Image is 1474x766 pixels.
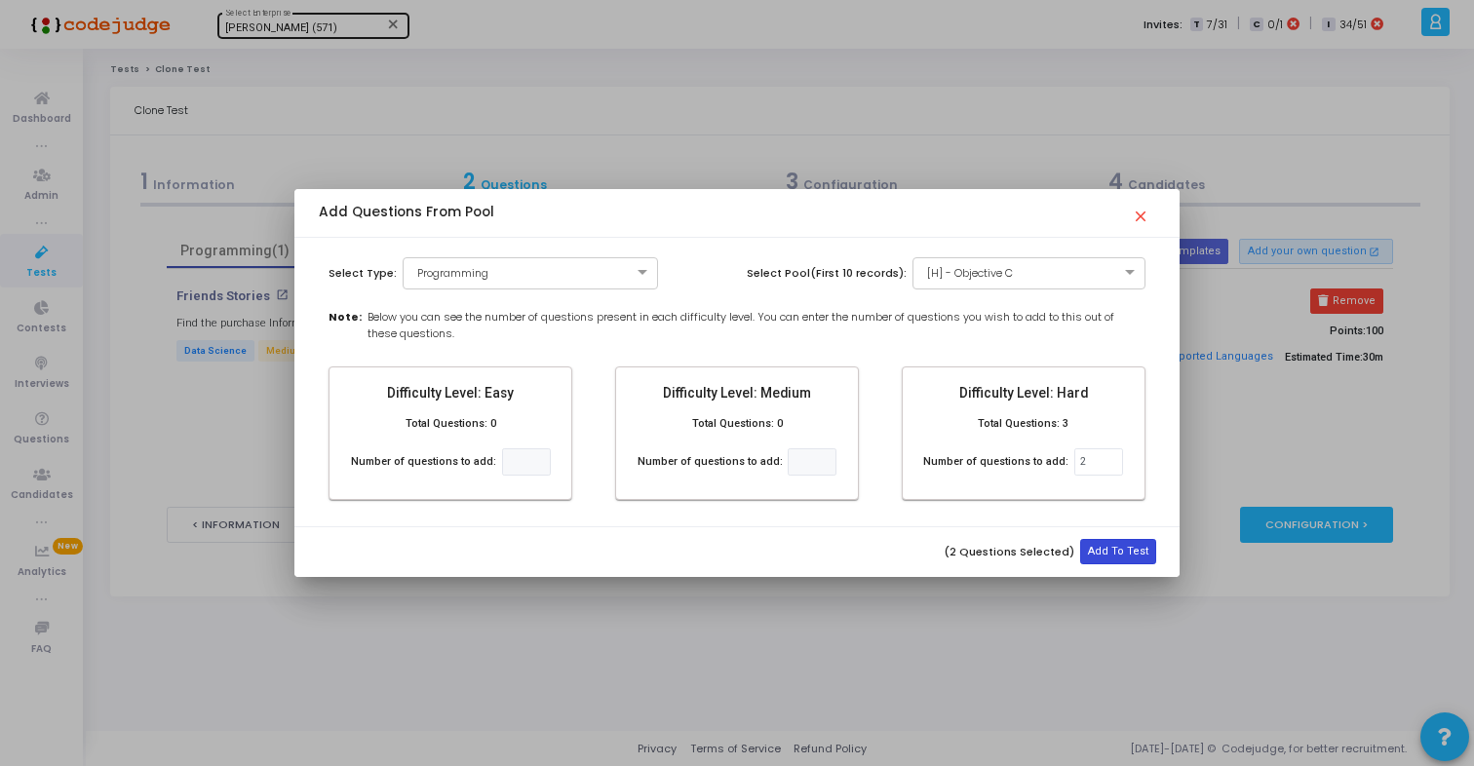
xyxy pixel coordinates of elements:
label: (2 Questions Selected) [944,544,1074,560]
label: Number of questions to add: [923,454,1068,471]
label: Total Questions: 3 [978,416,1068,433]
mat-icon: close [1132,199,1155,222]
button: Add To Test [1080,539,1156,564]
mat-card-title: Difficulty Level: Medium [632,383,842,403]
h5: Add Questions From Pool [319,205,494,221]
label: Number of questions to add: [638,454,783,471]
mat-card-title: Difficulty Level: Hard [918,383,1129,403]
label: Select Pool(First 10 records): [747,265,907,282]
label: Number of questions to add: [351,454,496,471]
label: Total Questions: 0 [692,416,783,433]
b: Note: [329,309,362,341]
label: Select Type: [329,265,397,282]
span: Below you can see the number of questions present in each difficulty level. You can enter the num... [368,309,1145,341]
label: Total Questions: 0 [406,416,496,433]
mat-card-title: Difficulty Level: Easy [345,383,556,403]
